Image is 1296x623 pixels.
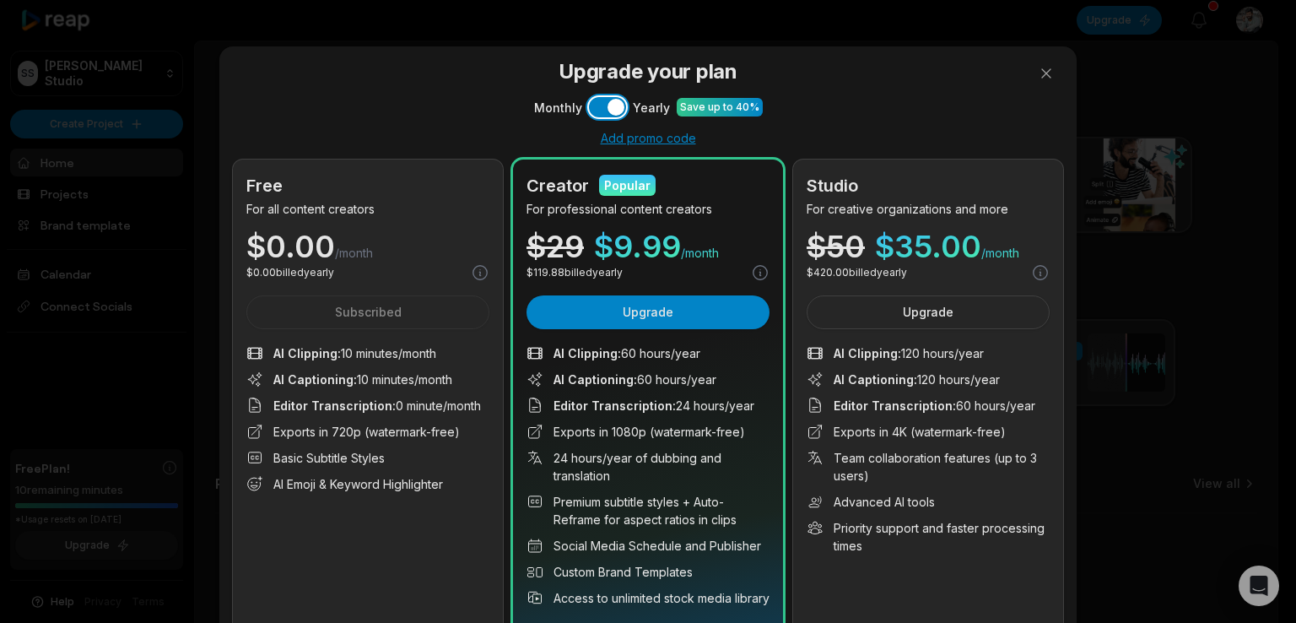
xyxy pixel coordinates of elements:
span: 60 hours/year [553,344,700,362]
span: AI Captioning : [834,372,917,387]
li: 24 hours/year of dubbing and translation [526,449,769,485]
span: AI Captioning : [553,372,637,387]
span: Editor Transcription : [834,398,956,413]
span: /month [335,245,373,262]
p: For professional content creators [526,200,769,218]
span: 0 minute/month [273,397,481,414]
span: /month [981,245,1019,262]
div: Popular [604,176,651,194]
span: 24 hours/year [553,397,754,414]
p: $ 119.88 billed yearly [526,265,623,280]
span: 120 hours/year [834,344,984,362]
span: 10 minutes/month [273,344,436,362]
div: $ 50 [807,231,865,262]
span: Monthly [534,99,582,116]
span: /month [681,245,719,262]
span: 60 hours/year [834,397,1035,414]
span: Editor Transcription : [273,398,396,413]
button: Upgrade [526,295,769,329]
li: AI Emoji & Keyword Highlighter [246,475,489,493]
span: AI Clipping : [553,346,621,360]
span: $ 35.00 [875,231,981,262]
span: Yearly [633,99,670,116]
span: AI Clipping : [834,346,901,360]
li: Basic Subtitle Styles [246,449,489,467]
span: $ 0.00 [246,231,335,262]
li: Premium subtitle styles + Auto-Reframe for aspect ratios in clips [526,493,769,528]
span: 10 minutes/month [273,371,452,388]
li: Team collaboration features (up to 3 users) [807,449,1050,485]
li: Access to unlimited stock media library [526,589,769,607]
span: $ 9.99 [594,231,681,262]
h2: Free [246,173,283,198]
p: $ 420.00 billed yearly [807,265,907,280]
span: 60 hours/year [553,371,716,388]
li: Advanced AI tools [807,493,1050,511]
li: Priority support and faster processing times [807,519,1050,555]
div: Save up to 40% [680,100,759,115]
li: Social Media Schedule and Publisher [526,537,769,555]
h3: Upgrade your plan [233,57,1063,87]
span: AI Clipping : [273,346,341,360]
span: AI Captioning : [273,372,357,387]
span: Editor Transcription : [553,398,676,413]
li: Exports in 1080p (watermark-free) [526,423,769,441]
p: For creative organizations and more [807,200,1050,218]
p: $ 0.00 billed yearly [246,265,334,280]
div: $ 29 [526,231,584,262]
span: 120 hours/year [834,371,1000,388]
li: Exports in 4K (watermark-free) [807,423,1050,441]
li: Exports in 720p (watermark-free) [246,423,489,441]
div: Add promo code [233,131,1063,146]
p: For all content creators [246,200,489,218]
li: Custom Brand Templates [526,563,769,581]
h2: Creator [526,173,589,198]
button: Upgrade [807,295,1050,329]
div: Open Intercom Messenger [1239,566,1279,606]
h2: Studio [807,173,858,198]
